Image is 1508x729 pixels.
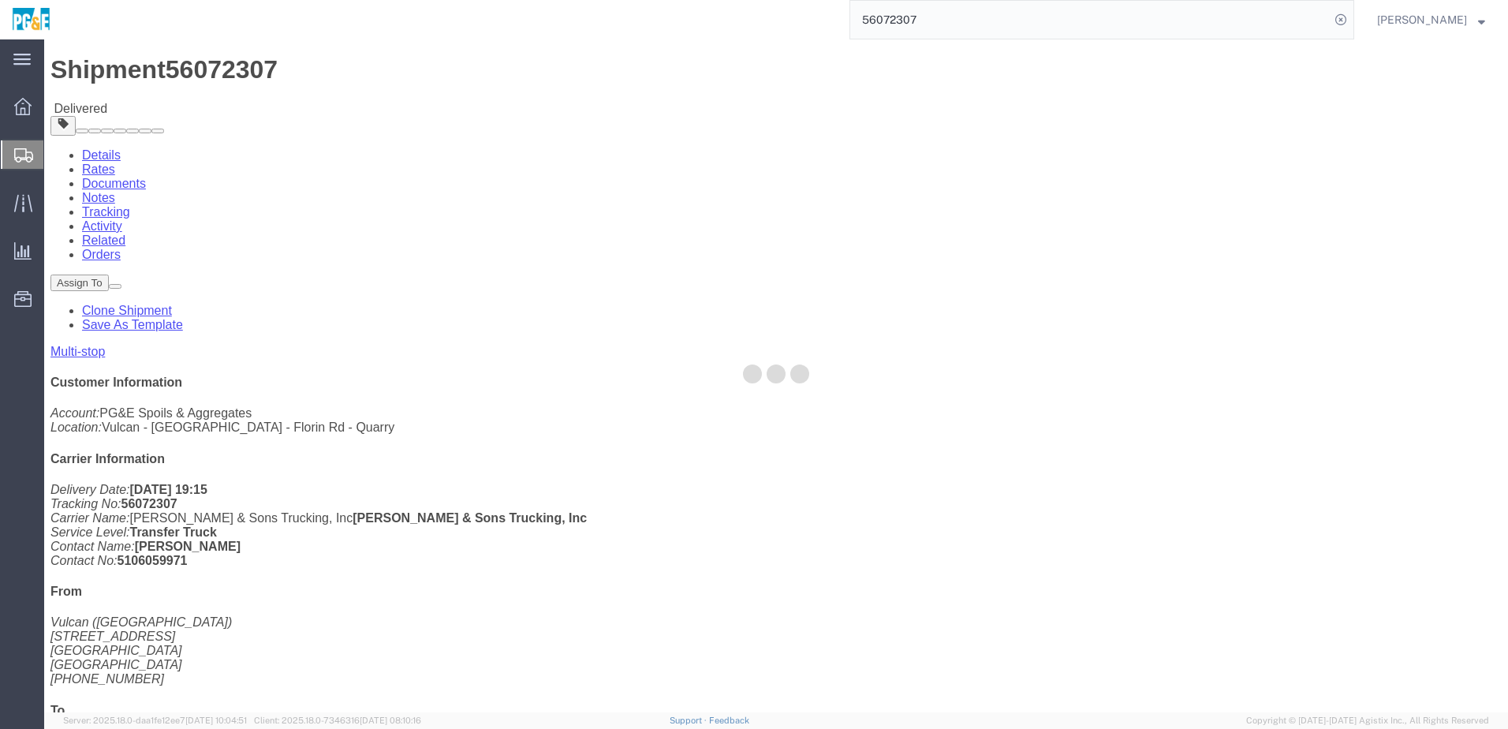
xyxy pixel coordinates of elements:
[63,716,247,725] span: Server: 2025.18.0-daa1fe12ee7
[709,716,749,725] a: Feedback
[185,716,247,725] span: [DATE] 10:04:51
[254,716,421,725] span: Client: 2025.18.0-7346316
[1377,11,1467,28] span: Evelyn Angel
[670,716,709,725] a: Support
[1246,714,1489,727] span: Copyright © [DATE]-[DATE] Agistix Inc., All Rights Reserved
[850,1,1330,39] input: Search for shipment number, reference number
[11,8,51,32] img: logo
[1376,10,1486,29] button: [PERSON_NAME]
[360,716,421,725] span: [DATE] 08:10:16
